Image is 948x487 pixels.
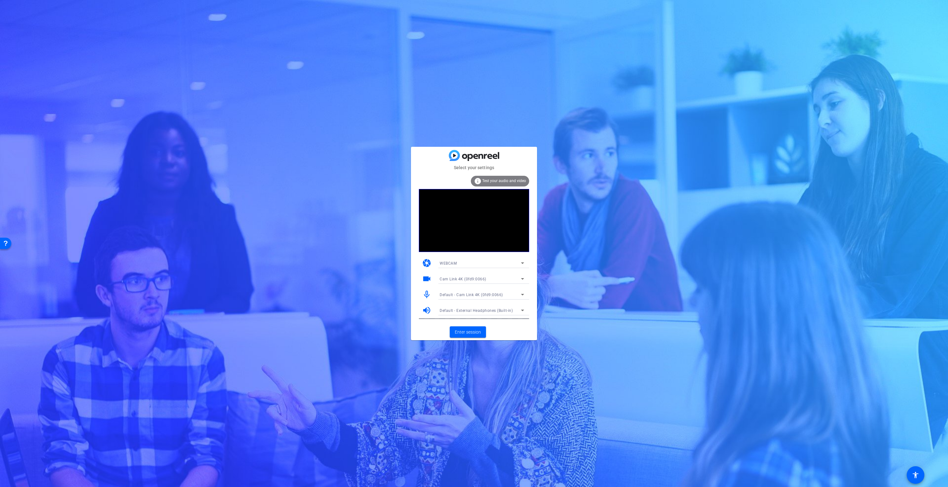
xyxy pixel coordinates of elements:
span: Enter session [455,329,481,335]
mat-icon: mic_none [422,290,431,299]
button: Enter session [450,326,486,338]
mat-icon: accessibility [912,471,919,479]
mat-card-subtitle: Select your settings [411,164,537,171]
mat-icon: camera [422,258,431,268]
span: WEBCAM [440,261,457,266]
mat-icon: info [474,177,482,185]
span: Cam Link 4K (0fd9:0066) [440,277,486,281]
mat-icon: volume_up [422,306,431,315]
span: Default - Cam Link 4K (0fd9:0066) [440,293,503,297]
span: Default - External Headphones (Built-in) [440,308,513,313]
mat-icon: videocam [422,274,431,284]
span: Test your audio and video [482,179,526,183]
img: blue-gradient.svg [449,150,499,161]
